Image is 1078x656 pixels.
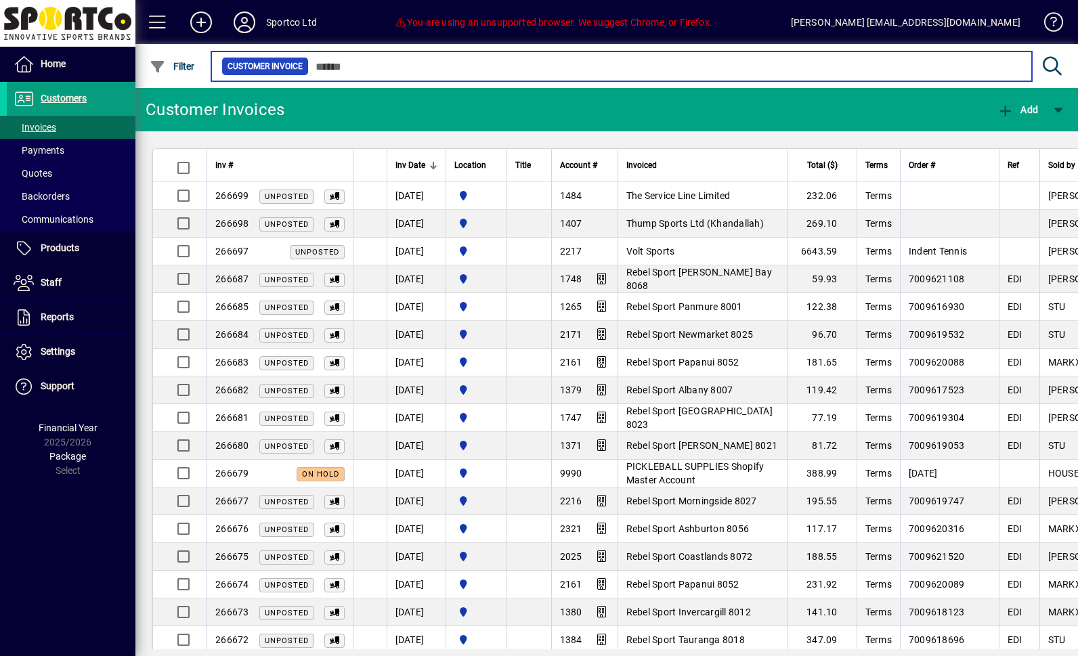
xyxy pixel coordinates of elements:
td: [DATE] [387,349,446,376]
span: Inv # [215,158,233,173]
span: Terms [865,607,892,617]
span: Sportco Ltd Warehouse [454,355,498,370]
span: Terms [865,579,892,590]
div: Inv Date [395,158,437,173]
td: 269.10 [787,210,857,238]
span: Reports [41,311,74,322]
span: 1265 [560,301,582,312]
span: STU [1048,329,1066,340]
span: Inv Date [395,158,425,173]
a: Reports [7,301,135,334]
div: Location [454,158,498,173]
span: 266683 [215,357,249,368]
span: 7009618123 [909,607,965,617]
a: Quotes [7,162,135,185]
span: Filter [150,61,195,72]
button: Add [179,10,223,35]
span: Sportco Ltd Warehouse [454,494,498,508]
td: 195.55 [787,487,857,515]
td: [DATE] [387,376,446,404]
a: Products [7,232,135,265]
span: 1371 [560,440,582,451]
span: Sportco Ltd Warehouse [454,271,498,286]
span: Sportco Ltd Warehouse [454,605,498,619]
span: Location [454,158,486,173]
span: Terms [865,357,892,368]
span: EDI [1008,496,1022,506]
span: 7009621108 [909,274,965,284]
td: [DATE] [387,515,446,543]
span: 266675 [215,551,249,562]
span: 1379 [560,385,582,395]
span: PICKLEBALL SUPPLIES Shopify Master Account [626,461,764,485]
span: 266684 [215,329,249,340]
span: Support [41,380,74,391]
span: 7009620316 [909,523,965,534]
div: Customer Invoices [146,99,284,121]
span: EDI [1008,412,1022,423]
span: STU [1048,634,1066,645]
a: Settings [7,335,135,369]
span: Backorders [14,191,70,202]
span: Rebel Sport Tauranga 8018 [626,634,745,645]
span: Unposted [295,248,339,257]
div: Sportco Ltd [266,12,317,33]
span: STU [1048,301,1066,312]
td: 81.72 [787,432,857,460]
span: 1380 [560,607,582,617]
div: [PERSON_NAME] [EMAIL_ADDRESS][DOMAIN_NAME] [791,12,1020,33]
span: Volt Sports [626,246,675,257]
span: Unposted [265,553,309,562]
span: Order # [909,158,935,173]
span: Sportco Ltd Warehouse [454,216,498,231]
span: Terms [865,412,892,423]
span: EDI [1008,329,1022,340]
span: EDI [1008,385,1022,395]
span: 266673 [215,607,249,617]
span: Home [41,58,66,69]
td: 232.06 [787,182,857,210]
span: Rebel Sport Newmarket 8025 [626,329,754,340]
span: 2161 [560,579,582,590]
span: Ref [1008,158,1019,173]
span: 7009617523 [909,385,965,395]
span: 7009621520 [909,551,965,562]
div: Title [515,158,543,173]
td: 231.92 [787,571,857,598]
span: 7009619053 [909,440,965,451]
span: Terms [865,301,892,312]
span: Unposted [265,359,309,368]
span: Package [49,451,86,462]
span: Rebel Sport Papanui 8052 [626,579,739,590]
span: [DATE] [909,468,938,479]
span: 266682 [215,385,249,395]
a: Communications [7,208,135,231]
span: 7009620089 [909,579,965,590]
span: Settings [41,346,75,357]
span: 1484 [560,190,582,201]
td: [DATE] [387,293,446,321]
a: Payments [7,139,135,162]
a: Staff [7,266,135,300]
span: Sportco Ltd Warehouse [454,577,498,592]
span: 266679 [215,468,249,479]
span: Rebel Sport Panmure 8001 [626,301,743,312]
div: Account # [560,158,609,173]
span: 266674 [215,579,249,590]
span: EDI [1008,440,1022,451]
div: Inv # [215,158,345,173]
span: Unposted [265,442,309,451]
span: Communications [14,214,93,225]
span: Quotes [14,168,52,179]
td: [DATE] [387,210,446,238]
span: Rebel Sport Morningside 8027 [626,496,757,506]
span: Unposted [265,303,309,312]
span: Financial Year [39,422,98,433]
span: Terms [865,551,892,562]
span: 266676 [215,523,249,534]
span: Unposted [265,609,309,617]
a: Invoices [7,116,135,139]
span: 2216 [560,496,582,506]
span: Total ($) [807,158,838,173]
span: EDI [1008,634,1022,645]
